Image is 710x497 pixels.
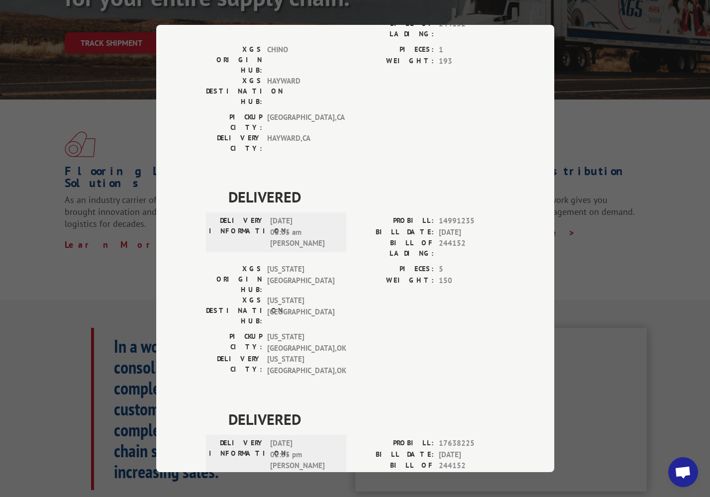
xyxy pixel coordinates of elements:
[270,215,337,249] span: [DATE] 08:05 am [PERSON_NAME]
[228,408,505,430] span: DELIVERED
[439,56,505,67] span: 193
[267,354,334,376] span: [US_STATE][GEOGRAPHIC_DATA] , OK
[355,215,434,227] label: PROBILL:
[439,449,505,461] span: [DATE]
[439,438,505,449] span: 17638225
[270,438,337,472] span: [DATE] 02:35 pm [PERSON_NAME]
[206,354,262,376] label: DELIVERY CITY:
[439,460,505,481] span: 244152
[439,44,505,56] span: 1
[206,133,262,154] label: DELIVERY CITY:
[267,112,334,133] span: [GEOGRAPHIC_DATA] , CA
[267,76,334,107] span: HAYWARD
[267,331,334,354] span: [US_STATE][GEOGRAPHIC_DATA] , OK
[206,44,262,76] label: XGS ORIGIN HUB:
[439,18,505,39] span: 244152
[209,215,265,249] label: DELIVERY INFORMATION:
[439,227,505,238] span: [DATE]
[355,18,434,39] label: BILL OF LADING:
[355,56,434,67] label: WEIGHT:
[228,186,505,208] span: DELIVERED
[206,112,262,133] label: PICKUP CITY:
[439,264,505,275] span: 5
[355,227,434,238] label: BILL DATE:
[439,238,505,259] span: 244152
[206,264,262,295] label: XGS ORIGIN HUB:
[209,438,265,472] label: DELIVERY INFORMATION:
[355,264,434,275] label: PIECES:
[267,44,334,76] span: CHINO
[439,215,505,227] span: 14991235
[206,295,262,326] label: XGS DESTINATION HUB:
[206,76,262,107] label: XGS DESTINATION HUB:
[355,460,434,481] label: BILL OF LADING:
[267,295,334,326] span: [US_STATE][GEOGRAPHIC_DATA]
[355,238,434,259] label: BILL OF LADING:
[206,331,262,354] label: PICKUP CITY:
[267,133,334,154] span: HAYWARD , CA
[355,275,434,287] label: WEIGHT:
[355,438,434,449] label: PROBILL:
[267,264,334,295] span: [US_STATE][GEOGRAPHIC_DATA]
[355,44,434,56] label: PIECES:
[668,457,698,487] div: Open chat
[355,449,434,461] label: BILL DATE:
[439,275,505,287] span: 150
